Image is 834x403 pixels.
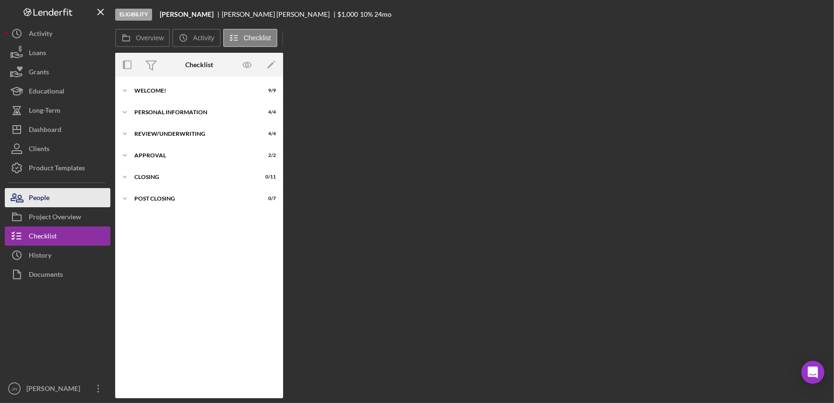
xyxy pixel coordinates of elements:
button: Checklist [223,29,277,47]
button: Activity [172,29,220,47]
button: Activity [5,24,110,43]
div: Post Closing [134,196,252,201]
div: Eligibility [115,9,152,21]
button: Dashboard [5,120,110,139]
button: Loans [5,43,110,62]
text: JN [12,386,17,391]
label: Checklist [244,34,271,42]
button: Product Templates [5,158,110,178]
div: Project Overview [29,207,81,229]
button: Educational [5,82,110,101]
label: Overview [136,34,164,42]
div: Long-Term [29,101,60,122]
div: Loans [29,43,46,65]
div: Open Intercom Messenger [801,361,824,384]
div: Approval [134,153,252,158]
div: Activity [29,24,52,46]
div: Grants [29,62,49,84]
button: Clients [5,139,110,158]
div: [PERSON_NAME] [PERSON_NAME] [222,11,338,18]
button: History [5,246,110,265]
b: [PERSON_NAME] [160,11,214,18]
div: Documents [29,265,63,286]
button: Documents [5,265,110,284]
div: Closing [134,174,252,180]
div: Welcome! [134,88,252,94]
div: Educational [29,82,64,103]
div: Clients [29,139,49,161]
div: 24 mo [374,11,392,18]
div: Dashboard [29,120,61,142]
div: Product Templates [29,158,85,180]
label: Activity [193,34,214,42]
div: Personal Information [134,109,252,115]
button: Long-Term [5,101,110,120]
div: 0 / 11 [259,174,276,180]
div: 2 / 2 [259,153,276,158]
div: [PERSON_NAME] [24,379,86,401]
div: 4 / 4 [259,109,276,115]
button: Checklist [5,226,110,246]
div: 10 % [360,11,373,18]
div: Review/Underwriting [134,131,252,137]
button: JN[PERSON_NAME] [5,379,110,398]
div: 0 / 7 [259,196,276,201]
div: Checklist [185,61,213,69]
span: $1,000 [338,10,358,18]
div: People [29,188,49,210]
div: 4 / 4 [259,131,276,137]
button: Grants [5,62,110,82]
div: 9 / 9 [259,88,276,94]
div: History [29,246,51,267]
button: People [5,188,110,207]
button: Project Overview [5,207,110,226]
button: Overview [115,29,170,47]
div: Checklist [29,226,57,248]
